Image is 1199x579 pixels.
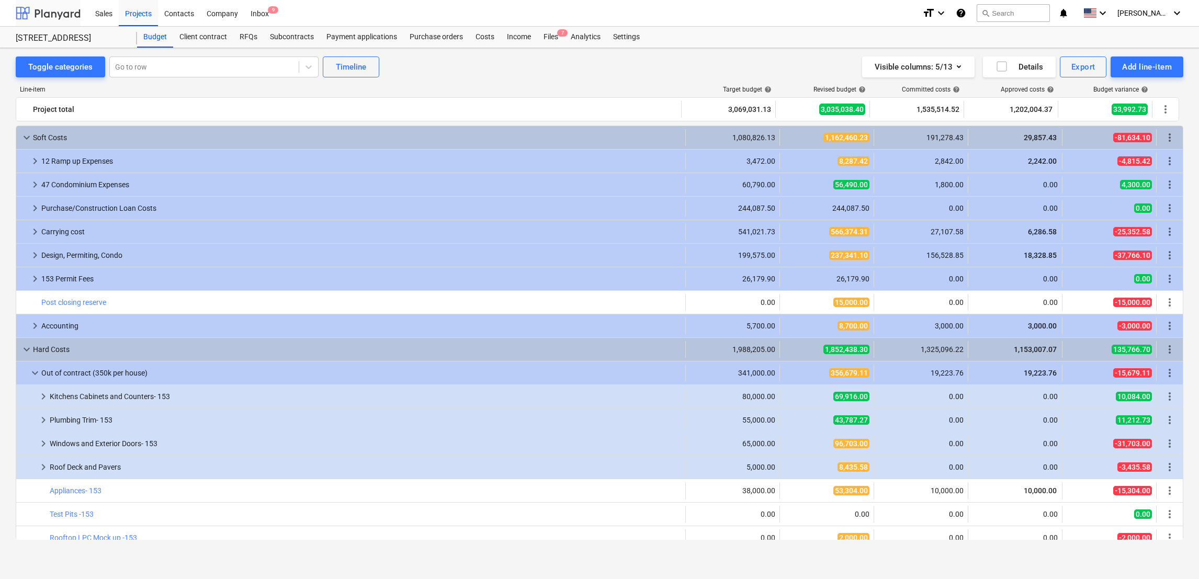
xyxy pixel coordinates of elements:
span: [PERSON_NAME] [1117,9,1170,17]
div: 156,528.85 [878,251,964,259]
span: More actions [1163,225,1176,238]
div: Design, Permiting, Condo [41,247,681,264]
button: Timeline [323,56,379,77]
div: 1,535,514.52 [874,101,959,118]
div: 55,000.00 [690,416,775,424]
span: keyboard_arrow_right [37,414,50,426]
span: 8,700.00 [838,321,869,331]
div: Add line-item [1122,60,1172,74]
span: More actions [1163,273,1176,285]
div: 0.00 [878,298,964,306]
div: Purchase orders [403,27,469,48]
div: Approved costs [1001,86,1054,93]
span: More actions [1163,461,1176,473]
div: Windows and Exterior Doors- 153 [50,435,681,452]
span: keyboard_arrow_right [29,273,41,285]
span: keyboard_arrow_right [29,225,41,238]
i: Knowledge base [956,7,966,19]
span: -15,679.11 [1113,368,1152,378]
div: 341,000.00 [690,369,775,377]
i: keyboard_arrow_down [1096,7,1109,19]
div: 1,800.00 [878,180,964,189]
span: -37,766.10 [1113,251,1152,260]
button: Export [1060,56,1107,77]
span: 0.00 [1134,203,1152,213]
span: 9 [268,6,278,14]
span: 6,286.58 [1027,228,1058,236]
div: 0.00 [878,439,964,448]
div: 5,700.00 [690,322,775,330]
div: 0.00 [972,463,1058,471]
div: 153 Permit Fees [41,270,681,287]
div: Details [996,60,1043,74]
span: 2,242.00 [1027,157,1058,165]
span: 10,084.00 [1116,392,1152,401]
span: -25,352.58 [1113,227,1152,236]
a: Settings [607,27,646,48]
div: Revised budget [813,86,866,93]
div: 38,000.00 [690,486,775,495]
div: 0.00 [972,275,1058,283]
span: More actions [1163,484,1176,497]
div: Chat Widget [1147,529,1199,579]
div: 26,179.90 [690,275,775,283]
a: Appliances- 153 [50,486,101,495]
span: keyboard_arrow_down [29,367,41,379]
div: 0.00 [878,204,964,212]
span: 56,490.00 [833,180,869,189]
div: 0.00 [878,510,964,518]
div: Files [537,27,564,48]
div: 27,107.58 [878,228,964,236]
span: 18,328.85 [1023,251,1058,259]
span: More actions [1163,437,1176,450]
a: Analytics [564,27,607,48]
span: 1,852,438.30 [823,345,869,354]
div: Budget [137,27,173,48]
div: 0.00 [878,275,964,283]
div: 3,000.00 [878,322,964,330]
span: help [951,86,960,93]
div: 0.00 [972,533,1058,542]
div: 244,087.50 [690,204,775,212]
span: keyboard_arrow_right [37,437,50,450]
span: -3,435.58 [1117,462,1152,472]
span: More actions [1163,155,1176,167]
span: More actions [1163,296,1176,309]
a: Test Pits -153 [50,510,94,518]
span: More actions [1163,390,1176,403]
div: 1,988,205.00 [690,345,775,354]
span: 8,287.42 [838,156,869,166]
span: keyboard_arrow_down [20,131,33,144]
span: More actions [1163,414,1176,426]
span: 19,223.76 [1023,369,1058,377]
span: 135,766.70 [1112,345,1152,354]
span: 43,787.27 [833,415,869,425]
span: -2,000.00 [1117,533,1152,542]
div: 5,000.00 [690,463,775,471]
span: keyboard_arrow_right [37,390,50,403]
div: 0.00 [972,439,1058,448]
div: Line-item [16,86,682,93]
span: More actions [1163,131,1176,144]
a: Client contract [173,27,233,48]
span: keyboard_arrow_right [29,202,41,214]
div: 26,179.90 [784,275,869,283]
div: 0.00 [690,298,775,306]
span: 8,435.58 [838,462,869,472]
span: 0.00 [1134,509,1152,519]
div: 541,021.73 [690,228,775,236]
div: 2,842.00 [878,157,964,165]
div: 0.00 [972,204,1058,212]
a: Costs [469,27,501,48]
span: 69,916.00 [833,392,869,401]
span: More actions [1163,508,1176,520]
button: Search [977,4,1050,22]
div: 0.00 [972,180,1058,189]
span: 15,000.00 [833,298,869,307]
span: keyboard_arrow_right [29,155,41,167]
div: Target budget [723,86,772,93]
div: Visible columns : 5/13 [875,60,962,74]
div: [STREET_ADDRESS] [16,33,125,44]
